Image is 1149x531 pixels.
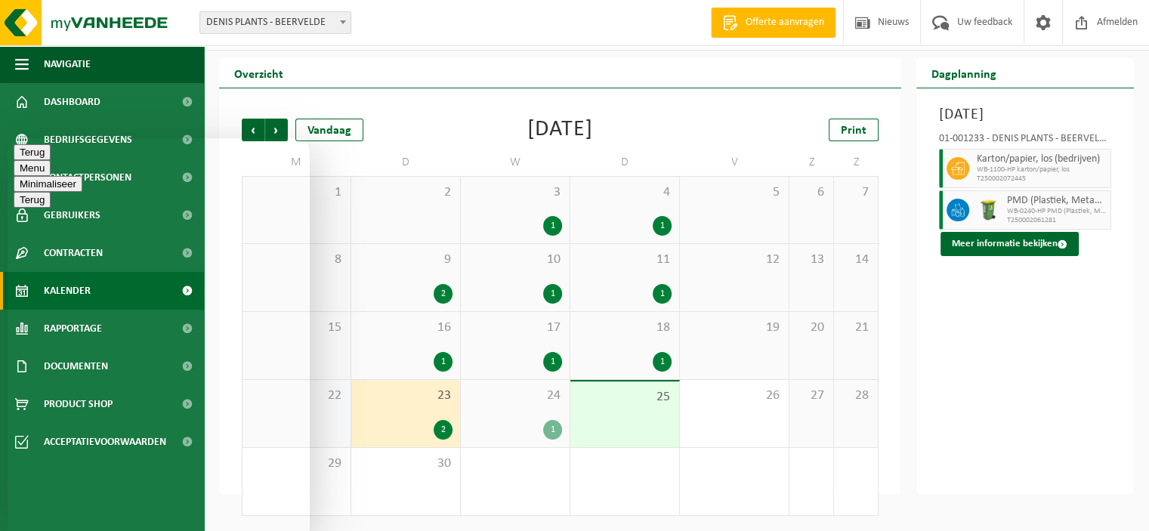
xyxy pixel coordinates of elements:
td: D [570,149,680,176]
h3: [DATE] [939,103,1111,126]
span: 18 [578,320,672,336]
img: WB-0240-HPE-GN-50 [977,199,999,221]
div: 1 [543,284,562,304]
div: 1 [653,216,672,236]
td: Z [834,149,879,176]
td: Z [789,149,834,176]
span: 11 [578,252,672,268]
span: Print [841,125,866,137]
div: 2 [434,284,452,304]
span: 9 [359,252,452,268]
span: PMD (Plastiek, Metaal, Drankkartons) (bedrijven) [1007,195,1107,207]
a: Print [829,119,879,141]
span: Offerte aanvragen [742,15,828,30]
div: Vandaag [295,119,363,141]
h2: Dagplanning [916,58,1012,88]
span: T250002061281 [1007,216,1107,225]
span: 30 [359,455,452,472]
span: Volgende [265,119,288,141]
span: 21 [842,320,870,336]
span: Bedrijfsgegevens [44,121,132,159]
span: 25 [578,389,672,406]
td: V [680,149,789,176]
span: Dashboard [44,83,100,121]
div: 1 [543,420,562,440]
td: W [461,149,570,176]
span: 24 [468,387,562,404]
span: 4 [578,184,672,201]
div: 1 [434,352,452,372]
span: 19 [687,320,781,336]
span: 3 [468,184,562,201]
span: 16 [359,320,452,336]
span: 23 [359,387,452,404]
div: 1 [653,284,672,304]
span: Vorige [242,119,264,141]
span: 14 [842,252,870,268]
span: Navigatie [44,45,91,83]
iframe: chat widget [8,138,310,531]
span: 12 [687,252,781,268]
span: 5 [687,184,781,201]
td: D [351,149,461,176]
span: 13 [797,252,826,268]
span: Karton/papier, los (bedrijven) [977,153,1107,165]
a: Offerte aanvragen [711,8,835,38]
div: 01-001233 - DENIS PLANTS - BEERVELDE [939,134,1111,149]
span: DENIS PLANTS - BEERVELDE [200,12,351,33]
span: 10 [468,252,562,268]
div: 1 [543,352,562,372]
span: WB-1100-HP karton/papier, los [977,165,1107,174]
div: 2 [434,420,452,440]
span: 27 [797,387,826,404]
span: DENIS PLANTS - BEERVELDE [199,11,351,34]
span: 28 [842,387,870,404]
h2: Overzicht [219,58,298,88]
div: [DATE] [527,119,593,141]
span: T250002072445 [977,174,1107,184]
span: WB-0240-HP PMD (Plastiek, Metaal, Drankkartons) (bedrijven) [1007,207,1107,216]
div: 1 [543,216,562,236]
span: 20 [797,320,826,336]
div: 1 [653,352,672,372]
span: 2 [359,184,452,201]
span: 7 [842,184,870,201]
span: 26 [687,387,781,404]
span: 17 [468,320,562,336]
span: 6 [797,184,826,201]
button: Meer informatie bekijken [941,232,1079,256]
